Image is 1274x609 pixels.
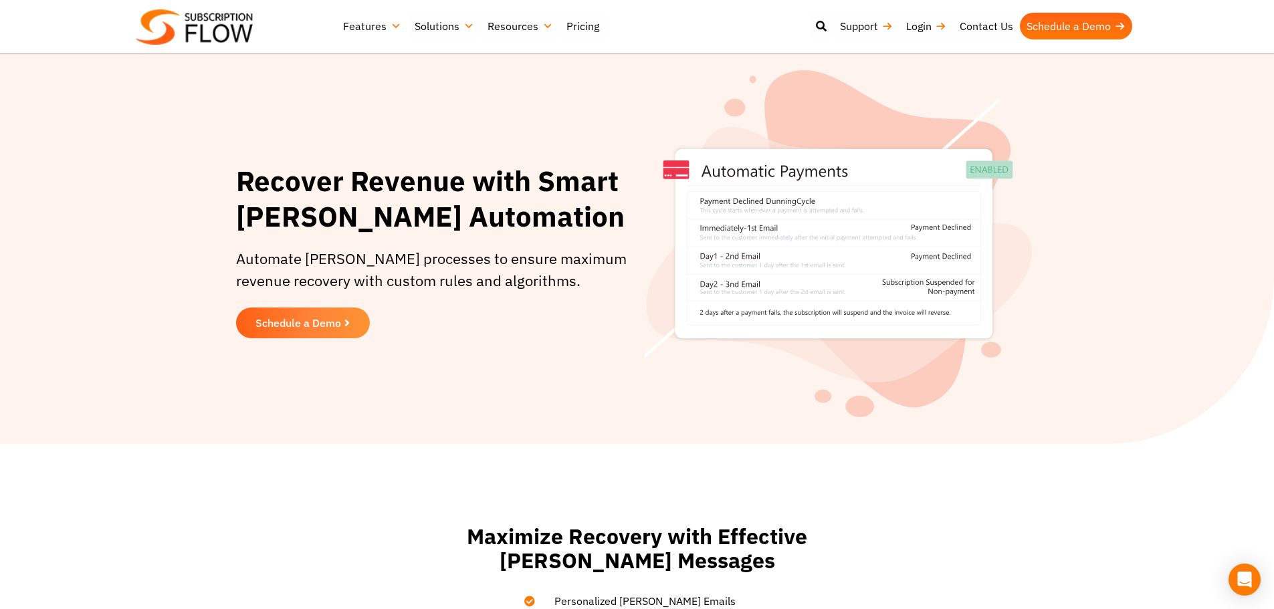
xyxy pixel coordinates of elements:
[236,308,370,338] a: Schedule a Demo
[136,9,253,45] img: Subscriptionflow
[481,13,560,39] a: Resources
[236,164,637,234] h1: Recover Revenue with Smart [PERSON_NAME] Automation
[644,70,1032,417] img: Recover Revenue with Smart Dunning Automation
[410,524,865,574] h2: Maximize Recovery with Effective [PERSON_NAME] Messages
[560,13,606,39] a: Pricing
[336,13,408,39] a: Features
[1229,564,1261,596] div: Open Intercom Messenger
[538,593,736,609] span: Personalized [PERSON_NAME] Emails
[255,318,341,328] span: Schedule a Demo
[953,13,1020,39] a: Contact Us
[1020,13,1132,39] a: Schedule a Demo
[236,247,637,291] p: Automate [PERSON_NAME] processes to ensure maximum revenue recovery with custom rules and algorit...
[833,13,899,39] a: Support
[899,13,953,39] a: Login
[408,13,481,39] a: Solutions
